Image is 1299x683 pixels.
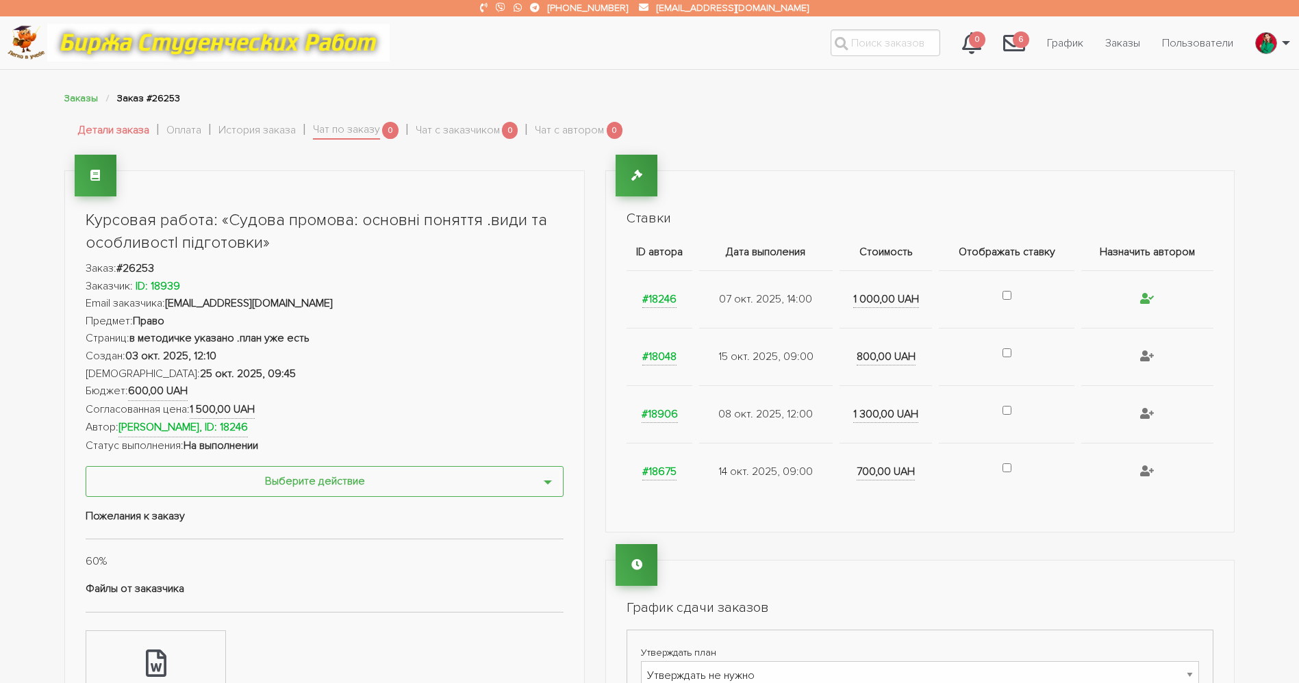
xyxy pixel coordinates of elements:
[184,439,258,452] strong: На выполнении
[86,348,564,365] li: Создан:
[992,25,1036,62] a: 6
[86,365,564,383] li: [DEMOGRAPHIC_DATA]:
[47,24,390,62] img: motto-12e01f5a76059d5f6a28199ef077b1f78e012cfde436ab5cf1d4517935686d32.gif
[78,122,149,140] a: Детали заказа
[696,443,836,500] td: 14 окт. 2025, 09:00
[64,92,98,104] a: Заказы
[642,291,677,308] strong: #18246
[218,122,296,140] a: История заказа
[117,90,180,106] li: Заказ #26253
[836,233,936,271] th: Стоимость
[133,314,164,328] strong: Право
[129,331,310,345] strong: в методичке указано .план уже есть
[642,465,677,478] a: #18675
[86,582,184,595] strong: Файлы от заказчика
[86,260,564,278] li: Заказ:
[200,367,296,381] strong: 25 окт. 2025, 09:45
[416,122,500,140] a: Чат с заказчиком
[627,209,1213,228] h2: Ставки
[8,25,45,60] img: logo-c4363faeb99b52c628a42810ed6dfb4293a56d4e4775eb116515dfe7f33672af.png
[382,122,399,139] span: 0
[642,350,677,363] a: #18048
[502,122,518,139] span: 0
[86,401,564,420] li: Согласованная цена:
[116,261,154,275] strong: #26253
[1256,32,1276,54] img: excited_171337-2006.jpg
[696,385,836,443] td: 08 окт. 2025, 12:00
[642,348,677,365] strong: #18048
[548,2,628,14] a: [PHONE_NUMBER]
[86,383,564,401] li: Бюджет:
[642,292,677,306] a: #18246
[86,313,564,331] li: Предмет:
[166,122,201,140] a: Оплата
[627,233,695,271] th: ID автора
[86,437,564,455] li: Статус выполнения:
[190,401,255,420] strong: 1 500,00 UAH
[313,121,380,140] a: Чат по заказу
[535,122,604,140] a: Чат с автором
[627,598,1213,617] h2: График сдачи заказов
[118,420,248,434] a: [PERSON_NAME], ID: 18246
[1036,30,1094,56] a: График
[969,31,985,49] span: 0
[1078,233,1213,271] th: Назначить автором
[657,2,809,14] a: [EMAIL_ADDRESS][DOMAIN_NAME]
[125,349,216,363] strong: 03 окт. 2025, 12:10
[86,466,564,497] button: Выберите действие
[86,509,185,523] strong: Пожелания к заказу
[86,295,564,313] li: Email заказчика:
[133,279,180,293] a: ID: 18939
[951,25,992,62] a: 0
[607,122,623,139] span: 0
[696,328,836,385] td: 15 окт. 2025, 09:00
[642,406,678,423] strong: #18906
[118,419,248,437] strong: [PERSON_NAME], ID: 18246
[86,419,564,437] li: Автор:
[86,278,564,296] li: Заказчик:
[165,296,333,310] strong: [EMAIL_ADDRESS][DOMAIN_NAME]
[86,209,564,255] h1: Курсовая работа: «Судова промова: основні поняття .види та особливостІ підготовки»
[642,463,677,480] strong: #18675
[642,407,678,421] a: #18906
[831,29,940,56] input: Поиск заказов
[1094,30,1151,56] a: Заказы
[641,644,1199,661] label: Утверждать план
[86,330,564,348] li: Страниц:
[696,233,836,271] th: Дата выполения
[857,348,916,365] strong: 800,00 UAH
[1013,31,1029,49] span: 6
[128,383,188,401] strong: 600,00 UAH
[857,463,915,480] strong: 700,00 UAH
[696,270,836,328] td: 07 окт. 2025, 14:00
[935,233,1078,271] th: Отображать ставку
[853,406,918,423] strong: 1 300,00 UAH
[853,291,919,308] strong: 1 000,00 UAH
[1151,30,1244,56] a: Пользователи
[136,279,180,293] strong: ID: 18939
